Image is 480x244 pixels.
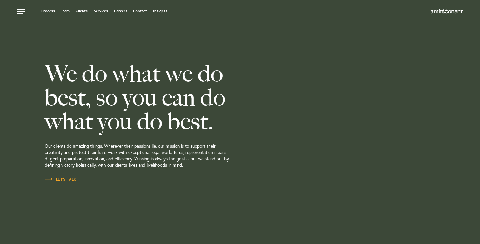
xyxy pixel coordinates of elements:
a: Team [61,9,70,13]
a: Services [94,9,108,13]
h2: We do what we do best, so you can do what you do best. [45,62,275,133]
span: Let’s Talk [45,178,77,181]
a: Insights [153,9,167,13]
p: Our clients do amazing things. Wherever their passions lie, our mission is to support their creat... [45,133,275,176]
a: Process [41,9,55,13]
a: Contact [133,9,147,13]
a: Clients [76,9,88,13]
a: Careers [114,9,127,13]
a: Let’s Talk [45,176,77,183]
img: Amini & Conant [431,9,463,14]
